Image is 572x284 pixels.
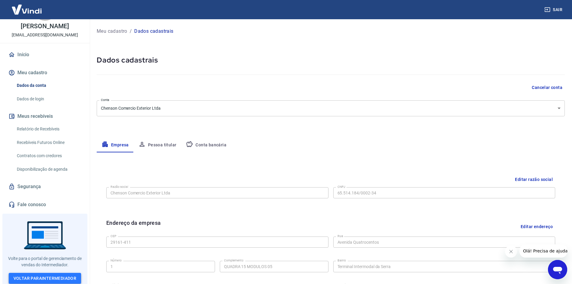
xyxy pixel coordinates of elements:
a: Recebíveis Futuros Online [14,136,83,149]
button: Editar endereço [518,219,555,234]
label: Bairro [337,258,346,263]
label: Conta [101,98,109,102]
button: Sair [543,4,565,15]
button: Conta bancária [181,138,231,152]
iframe: Mensagem da empresa [519,244,567,258]
a: Contratos com credores [14,150,83,162]
a: Início [7,48,83,61]
label: Rua [337,234,343,238]
a: Relatório de Recebíveis [14,123,83,135]
h6: Endereço da empresa [106,219,161,234]
a: Dados da conta [14,79,83,92]
button: Cancelar conta [529,82,565,93]
p: [PERSON_NAME] [21,23,69,29]
a: Disponibilização de agenda [14,163,83,176]
a: Dados de login [14,93,83,105]
p: Dados cadastrais [134,28,173,35]
label: Razão social [110,185,128,189]
iframe: Botão para abrir a janela de mensagens [548,260,567,279]
a: Voltar paraIntermediador [9,273,81,284]
h5: Dados cadastrais [97,55,565,65]
button: Empresa [97,138,134,152]
button: Pessoa titular [134,138,181,152]
p: [EMAIL_ADDRESS][DOMAIN_NAME] [12,32,78,38]
label: Número [110,258,122,263]
div: Chenson Comercio Exterior Ltda [97,100,565,116]
a: Meu cadastro [97,28,127,35]
span: Olá! Precisa de ajuda? [4,4,50,9]
button: Meus recebíveis [7,110,83,123]
img: Vindi [7,0,46,19]
a: Segurança [7,180,83,193]
a: Fale conosco [7,198,83,211]
iframe: Fechar mensagem [505,246,517,258]
button: Meu cadastro [7,66,83,79]
button: Editar razão social [513,174,555,185]
label: Complemento [224,258,244,263]
label: CNPJ [337,185,345,189]
label: CEP [110,234,116,238]
p: / [130,28,132,35]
